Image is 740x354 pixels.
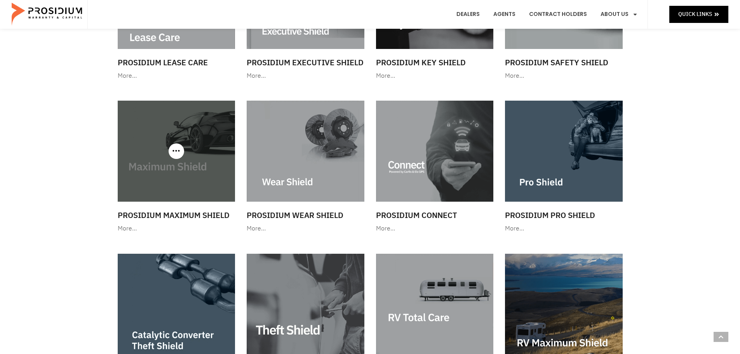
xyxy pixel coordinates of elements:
a: Prosidium Pro Shield More… [501,97,627,238]
h3: Prosidium Wear Shield [247,209,364,221]
h3: Prosidium Key Shield [376,57,494,68]
h3: Prosidium Connect [376,209,494,221]
span: Quick Links [678,9,712,19]
div: More… [118,70,235,82]
a: Prosidium Wear Shield More… [243,97,368,238]
div: More… [505,223,623,234]
div: More… [505,70,623,82]
a: Quick Links [669,6,728,23]
a: Prosidium Connect More… [372,97,498,238]
h3: Prosidium Safety Shield [505,57,623,68]
div: More… [247,223,364,234]
h3: Prosidium Executive Shield [247,57,364,68]
div: More… [247,70,364,82]
div: More… [376,223,494,234]
a: Prosidium Maximum Shield More… [114,97,239,238]
div: More… [376,70,494,82]
div: More… [118,223,235,234]
h3: Prosidium Pro Shield [505,209,623,221]
h3: Prosidium Maximum Shield [118,209,235,221]
h3: Prosidium Lease Care [118,57,235,68]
